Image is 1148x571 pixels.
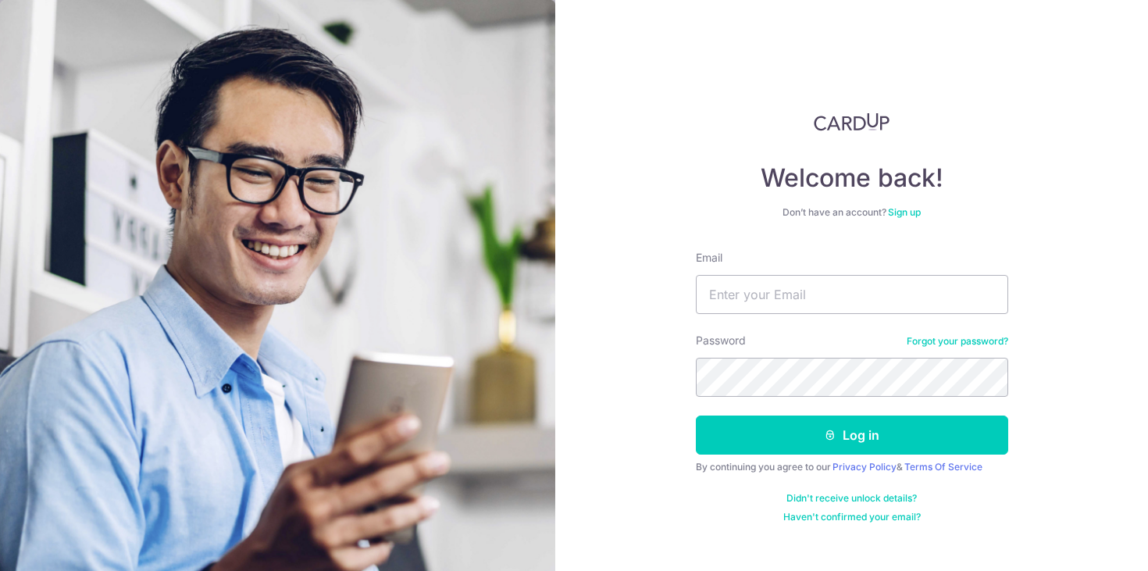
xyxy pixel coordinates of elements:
[696,162,1008,194] h4: Welcome back!
[814,112,890,131] img: CardUp Logo
[696,333,746,348] label: Password
[783,511,921,523] a: Haven't confirmed your email?
[907,335,1008,348] a: Forgot your password?
[696,250,722,266] label: Email
[832,461,897,473] a: Privacy Policy
[696,275,1008,314] input: Enter your Email
[696,206,1008,219] div: Don’t have an account?
[786,492,917,505] a: Didn't receive unlock details?
[696,416,1008,455] button: Log in
[888,206,921,218] a: Sign up
[904,461,982,473] a: Terms Of Service
[696,461,1008,473] div: By continuing you agree to our &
